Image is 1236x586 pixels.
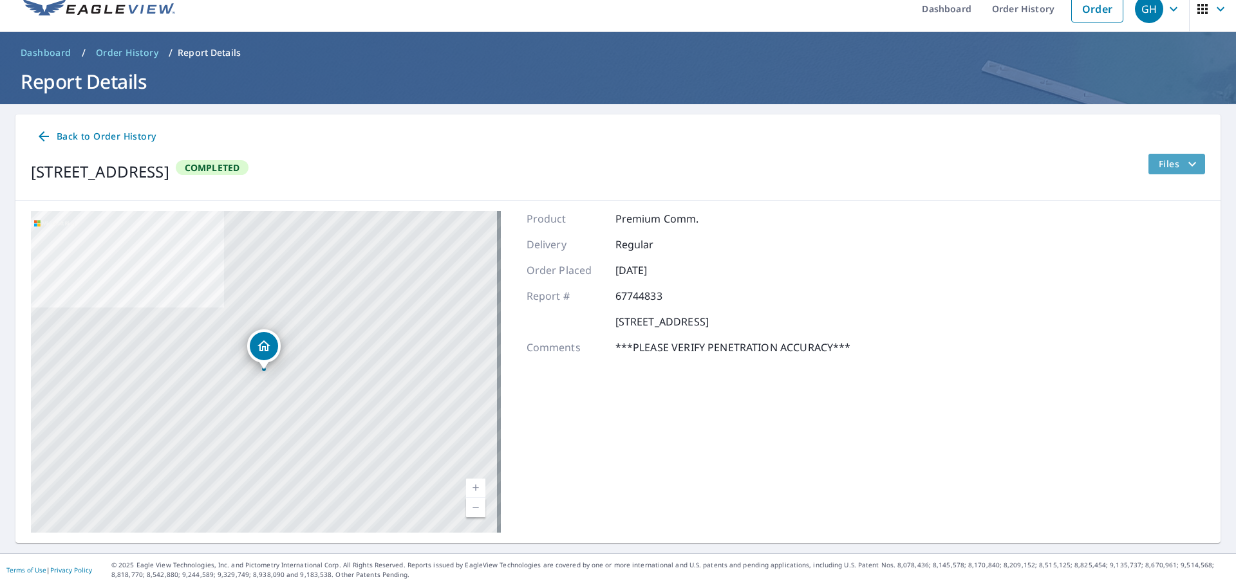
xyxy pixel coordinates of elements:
[527,288,604,304] p: Report #
[615,288,693,304] p: 67744833
[527,340,604,355] p: Comments
[15,42,1221,63] nav: breadcrumb
[527,237,604,252] p: Delivery
[31,160,169,183] div: [STREET_ADDRESS]
[6,566,92,574] p: |
[111,560,1230,580] p: © 2025 Eagle View Technologies, Inc. and Pictometry International Corp. All Rights Reserved. Repo...
[247,329,281,369] div: Dropped pin, building 1, Residential property, 10311 Forest Brook Ln Saint Louis, MO 63146
[177,161,248,174] span: Completed
[615,211,699,226] p: Premium Comm.
[36,129,156,145] span: Back to Order History
[82,45,86,60] li: /
[31,125,161,149] a: Back to Order History
[50,565,92,574] a: Privacy Policy
[15,42,77,63] a: Dashboard
[169,45,173,60] li: /
[466,479,485,498] a: Current Level 17, Zoom In
[527,211,604,226] p: Product
[466,498,485,517] a: Current Level 17, Zoom Out
[96,46,158,59] span: Order History
[1159,156,1200,172] span: Files
[6,565,46,574] a: Terms of Use
[615,237,693,252] p: Regular
[527,262,604,278] p: Order Placed
[21,46,71,59] span: Dashboard
[15,68,1221,95] h1: Report Details
[1148,154,1205,174] button: filesDropdownBtn-67744833
[615,262,693,278] p: [DATE]
[615,340,851,355] p: ***PLEASE VERIFY PENETRATION ACCURACY***
[178,46,241,59] p: Report Details
[91,42,164,63] a: Order History
[615,314,709,329] p: [STREET_ADDRESS]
